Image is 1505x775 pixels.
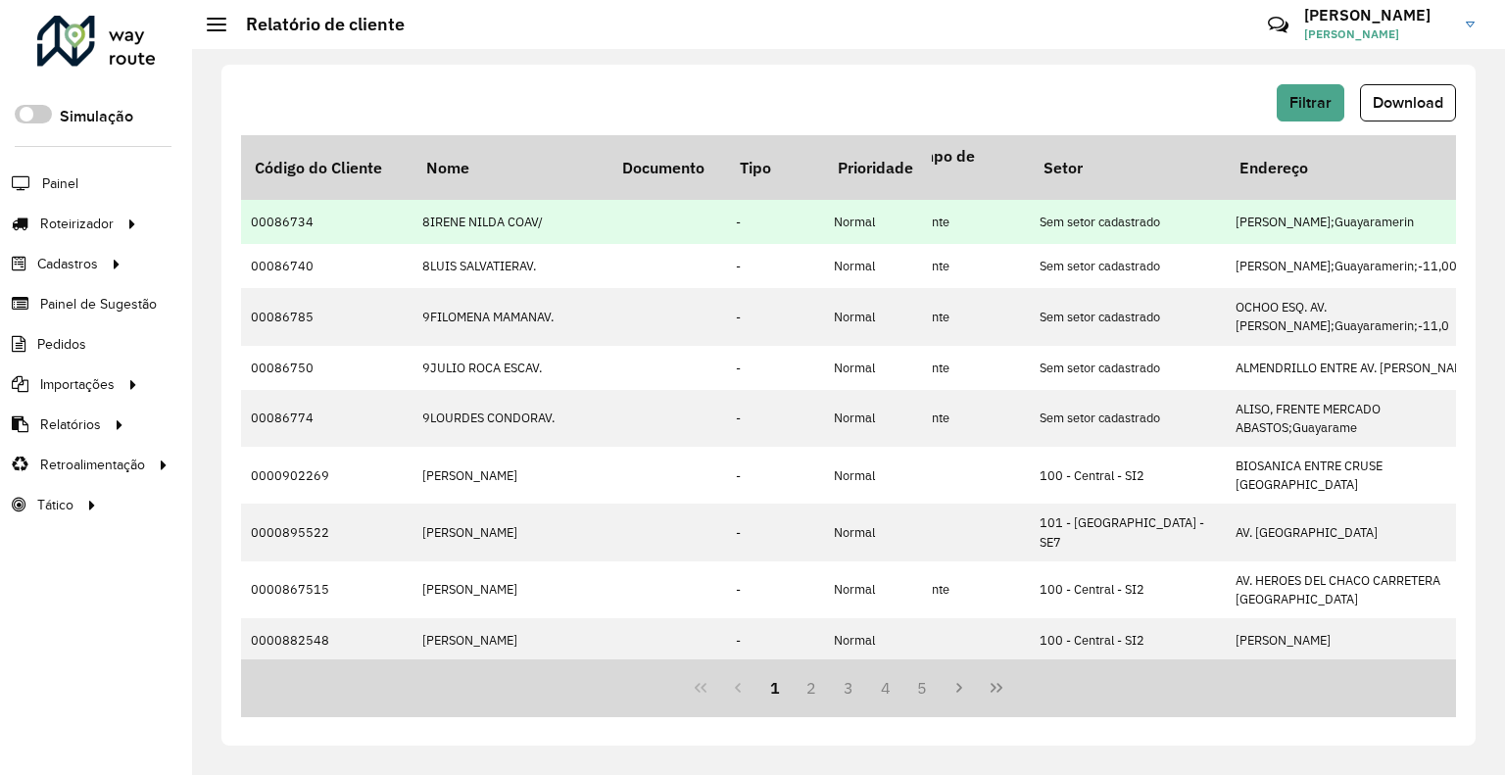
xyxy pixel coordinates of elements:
td: 00086740 [241,244,413,288]
td: - [726,447,824,504]
td: - [726,244,824,288]
td: - [726,618,824,662]
td: 0000882548 [241,618,413,662]
span: Importações [40,374,115,395]
button: Download [1360,84,1456,121]
td: 9FILOMENA MAMANAV. [413,288,608,345]
td: - [726,504,824,560]
td: Sem setor cadastrado [1030,244,1226,288]
button: Next Page [941,669,978,706]
td: Normal [824,390,932,447]
th: Documento [608,135,726,200]
h3: [PERSON_NAME] [1304,6,1451,24]
td: - [726,390,824,447]
td: Normal [824,244,932,288]
button: 3 [830,669,867,706]
td: 00086785 [241,288,413,345]
td: Sem setor cadastrado [1030,288,1226,345]
td: 00086774 [241,390,413,447]
td: 9LOURDES CONDORAV. [413,390,608,447]
td: 00086734 [241,200,413,244]
td: Cadastro do cliente [834,244,1030,288]
span: Painel de Sugestão [40,294,157,315]
th: Tipo [726,135,824,200]
th: Prioridade [824,135,932,200]
span: Tático [37,495,73,515]
td: Tempo do setor [834,447,1030,504]
td: 8IRENE NILDA COAV/ [413,200,608,244]
td: - [726,288,824,345]
td: Normal [824,618,932,662]
td: [PERSON_NAME] [413,618,608,662]
td: Normal [824,561,932,618]
td: 100 - Central - SI2 [1030,618,1226,662]
td: 00086750 [241,346,413,390]
button: 5 [904,669,942,706]
span: Relatórios [40,414,101,435]
td: Normal [824,346,932,390]
span: Filtrar [1289,94,1332,111]
td: Sem setor cadastrado [1030,390,1226,447]
td: 0000895522 [241,504,413,560]
span: Painel [42,173,78,194]
a: Contato Rápido [1257,4,1299,46]
th: Código do Cliente [241,135,413,200]
button: Last Page [978,669,1015,706]
td: Cadastro do cliente [834,390,1030,447]
td: Cadastro do cliente [834,288,1030,345]
span: Cadastros [37,254,98,274]
th: Nome [413,135,608,200]
td: - [726,346,824,390]
button: 4 [867,669,904,706]
td: - [726,561,824,618]
td: Normal [824,447,932,504]
h2: Relatório de cliente [226,14,405,35]
span: Roteirizador [40,214,114,234]
td: 100 - Central - SI2 [1030,447,1226,504]
th: Setor [1030,135,1226,200]
td: Tempo do setor [834,618,1030,662]
span: [PERSON_NAME] [1304,25,1451,43]
td: [PERSON_NAME] [413,447,608,504]
td: 9JULIO ROCA ESCAV. [413,346,608,390]
td: Tempo do setor [834,504,1030,560]
td: 0000867515 [241,561,413,618]
th: Origem Tempo de espera [834,135,1030,200]
td: [PERSON_NAME] [413,561,608,618]
td: Normal [824,200,932,244]
span: Pedidos [37,334,86,355]
td: Normal [824,288,932,345]
td: Sem setor cadastrado [1030,346,1226,390]
td: Sem setor cadastrado [1030,200,1226,244]
label: Simulação [60,105,133,128]
button: 2 [793,669,830,706]
td: 101 - [GEOGRAPHIC_DATA] - SE7 [1030,504,1226,560]
td: Cadastro do cliente [834,200,1030,244]
td: 0000902269 [241,447,413,504]
td: 8LUIS SALVATIERAV. [413,244,608,288]
td: 100 - Central - SI2 [1030,561,1226,618]
td: [PERSON_NAME] [413,504,608,560]
button: Filtrar [1277,84,1344,121]
span: Retroalimentação [40,455,145,475]
td: Cadastro do cliente [834,561,1030,618]
span: Download [1373,94,1443,111]
td: Normal [824,504,932,560]
td: Cadastro do cliente [834,346,1030,390]
td: - [726,200,824,244]
button: 1 [756,669,794,706]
